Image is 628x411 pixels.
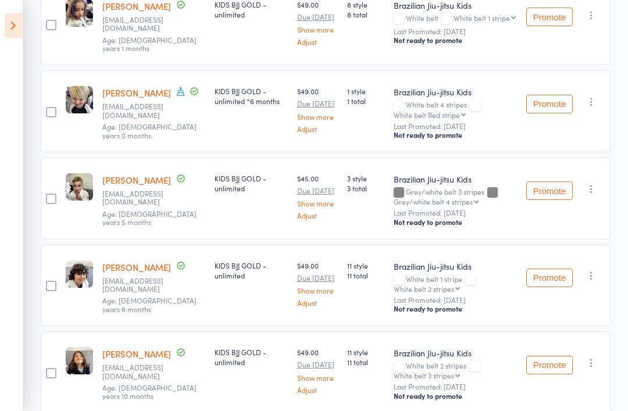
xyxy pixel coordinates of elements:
a: [PERSON_NAME] [102,87,171,99]
span: 1 style [347,86,385,96]
a: Show more [297,26,338,33]
div: Brazilian Jiu-jitsu Kids [394,347,517,359]
div: $49.00 [297,86,338,132]
a: Adjust [297,125,338,133]
span: Age: [DEMOGRAPHIC_DATA] years 5 months [102,209,197,227]
span: 3 total [347,183,385,193]
span: 1 total [347,96,385,106]
small: Last Promoted: [DATE] [394,296,517,304]
span: 8 total [347,9,385,19]
a: Show more [297,199,338,207]
button: Promote [526,181,573,200]
div: Grey/white belt 4 stripes [394,198,473,205]
div: White belt Red stripe [394,111,460,119]
button: Promote [526,8,573,26]
span: 11 style [347,260,385,270]
div: White belt 2 stripes [394,285,454,292]
a: Adjust [297,38,338,45]
div: White belt 1 stripe [454,14,510,22]
div: KIDS BJJ GOLD - unlimited [215,260,288,280]
div: $49.00 [297,347,338,393]
span: 11 total [347,357,385,367]
a: [PERSON_NAME] [102,261,171,273]
span: 3 style [347,173,385,183]
span: Age: [DEMOGRAPHIC_DATA] years 10 months [102,383,197,401]
div: White belt [394,14,517,24]
div: KIDS BJJ GOLD - unlimited [215,173,288,193]
a: Adjust [297,212,338,219]
small: luizhenrique.pmk@gmail.com [102,16,178,33]
div: $45.00 [297,173,338,219]
a: Show more [297,113,338,120]
small: Last Promoted: [DATE] [394,122,517,130]
span: Age: [DEMOGRAPHIC_DATA] years 0 months [102,121,197,140]
button: Promote [526,356,573,374]
div: Not ready to promote [394,35,517,45]
div: Not ready to promote [394,304,517,313]
a: Show more [297,287,338,294]
a: Adjust [297,299,338,306]
small: Due [DATE] [297,187,338,195]
small: ashleigh143@outlook.com [102,190,178,206]
div: Grey/white belt 3 stripes [394,188,517,205]
a: Show more [297,374,338,381]
small: Last Promoted: [DATE] [394,27,517,35]
a: [PERSON_NAME] [102,174,171,186]
div: Brazilian Jiu-jitsu Kids [394,173,517,185]
span: 11 style [347,347,385,357]
span: Age: [DEMOGRAPHIC_DATA] years 1 months [102,35,197,53]
div: $49.00 [297,260,338,306]
div: KIDS BJJ GOLD - unlimited *6 months [215,86,288,106]
div: Not ready to promote [394,217,517,227]
small: Due [DATE] [297,360,338,369]
img: image1752127499.png [66,86,93,113]
button: Promote [526,269,573,287]
img: image1711515879.png [66,173,93,201]
img: image1746166107.png [66,260,93,288]
div: Brazilian Jiu-jitsu Kids [394,86,517,98]
div: White belt 4 stripes [394,101,517,118]
small: Last Promoted: [DATE] [394,383,517,391]
div: KIDS BJJ GOLD - unlimited [215,347,288,367]
button: Promote [526,95,573,113]
div: Not ready to promote [394,391,517,401]
small: Rangarevolution86@gmail.com [102,102,178,119]
a: Adjust [297,386,338,394]
small: raquelvitkin@gmail.com [102,277,178,294]
small: Last Promoted: [DATE] [394,209,517,217]
div: Not ready to promote [394,130,517,140]
div: White belt 2 stripes [394,362,517,379]
div: Brazilian Jiu-jitsu Kids [394,260,517,272]
a: [PERSON_NAME] [102,348,171,360]
div: White belt 3 stripes [394,371,454,379]
small: Due [DATE] [297,13,338,21]
span: 11 total [347,270,385,280]
span: Age: [DEMOGRAPHIC_DATA] years 6 months [102,295,197,313]
small: Due [DATE] [297,274,338,282]
small: Due [DATE] [297,99,338,108]
small: raquelvitkin@gmail.com [102,363,178,380]
div: White belt 1 stripe [394,275,517,292]
img: image1746166135.png [66,347,93,374]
